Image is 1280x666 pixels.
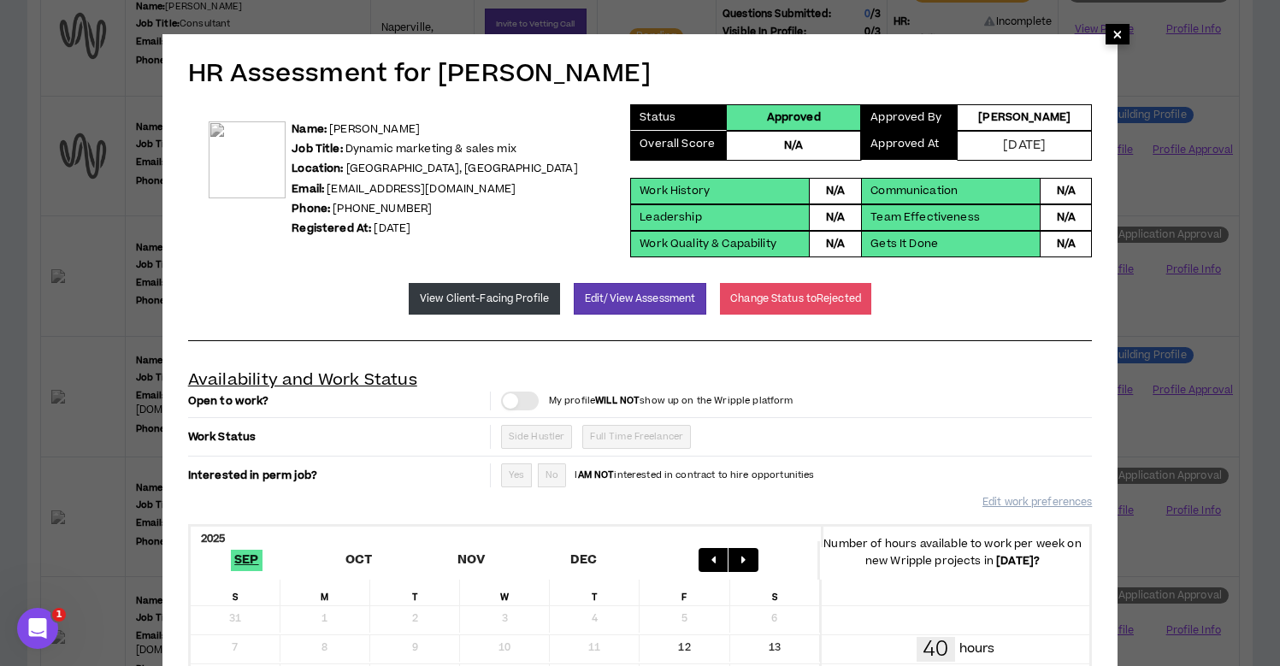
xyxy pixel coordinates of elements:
p: N/A [1057,183,1076,199]
span: Dec [567,550,601,571]
span: × [1112,24,1123,44]
p: N/A [826,183,845,199]
button: Edit/View Assessment [574,283,706,315]
a: Edit work preferences [982,487,1092,517]
b: Name: [292,121,327,137]
p: Open to work? [188,394,487,408]
strong: AM NOT [578,469,615,481]
b: [DATE] ? [996,553,1040,569]
b: Registered At: [292,221,371,236]
p: I interested in contract to hire opportunities [575,469,814,482]
button: Change Status toRejected [720,283,871,315]
p: [DATE] [292,221,577,237]
div: W [460,580,550,605]
img: SRc9QAPYG0CXX0FidIli95q0OVcnGDvXxOgRw29y.png [209,121,286,198]
p: My profile show up on the Wripple platform [549,394,793,408]
div: F [640,580,729,605]
p: Approved At [870,136,939,155]
b: Job Title: [292,141,342,156]
span: Oct [342,550,376,571]
p: Team Effectiveness [870,209,980,226]
a: View Client-Facing Profile [409,283,560,315]
span: Side Hustler [509,430,565,443]
div: T [550,580,640,605]
p: Work Quality & Capability [640,236,776,252]
strong: WILL NOT [595,394,640,407]
p: Interested in perm job? [188,463,487,487]
div: T [370,580,460,605]
p: Status [640,109,675,126]
p: Communication [870,183,958,199]
p: N/A [784,138,803,154]
span: 1 [52,608,66,622]
p: N/A [1057,236,1076,252]
span: [GEOGRAPHIC_DATA] , [GEOGRAPHIC_DATA] [346,161,578,176]
div: M [280,580,370,605]
a: [PHONE_NUMBER] [333,201,432,216]
p: N/A [1057,209,1076,226]
span: Nov [454,550,489,571]
b: Email: [292,181,324,197]
b: 2025 [201,531,226,546]
b: Location: [292,161,343,176]
p: Approved [767,109,821,126]
p: Number of hours available to work per week on new Wripple projects in [817,535,1087,569]
span: Sep [231,550,262,571]
span: Full Time Freelancer [590,430,683,443]
h2: HR Assessment for [PERSON_NAME] [188,56,1093,91]
p: Overall Score [640,136,715,155]
p: Work History [640,183,710,199]
div: [DATE] [958,131,1092,160]
h1: Availability and Work Status [188,371,417,390]
b: Phone: [292,201,330,216]
div: S [730,580,820,605]
p: Gets It Done [870,236,938,252]
p: Work Status [188,425,487,449]
a: [EMAIL_ADDRESS][DOMAIN_NAME] [327,181,516,197]
div: S [191,580,280,605]
span: No [546,469,558,481]
span: Yes [509,469,524,481]
p: [PERSON_NAME] [292,121,577,138]
p: Leadership [640,209,701,226]
p: [PERSON_NAME] [978,109,1071,126]
p: Dynamic marketing & sales mix [292,141,577,157]
p: N/A [826,209,845,226]
p: hours [959,639,995,658]
iframe: Intercom live chat [17,608,58,649]
p: Approved By [870,109,941,126]
p: N/A [826,236,845,252]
